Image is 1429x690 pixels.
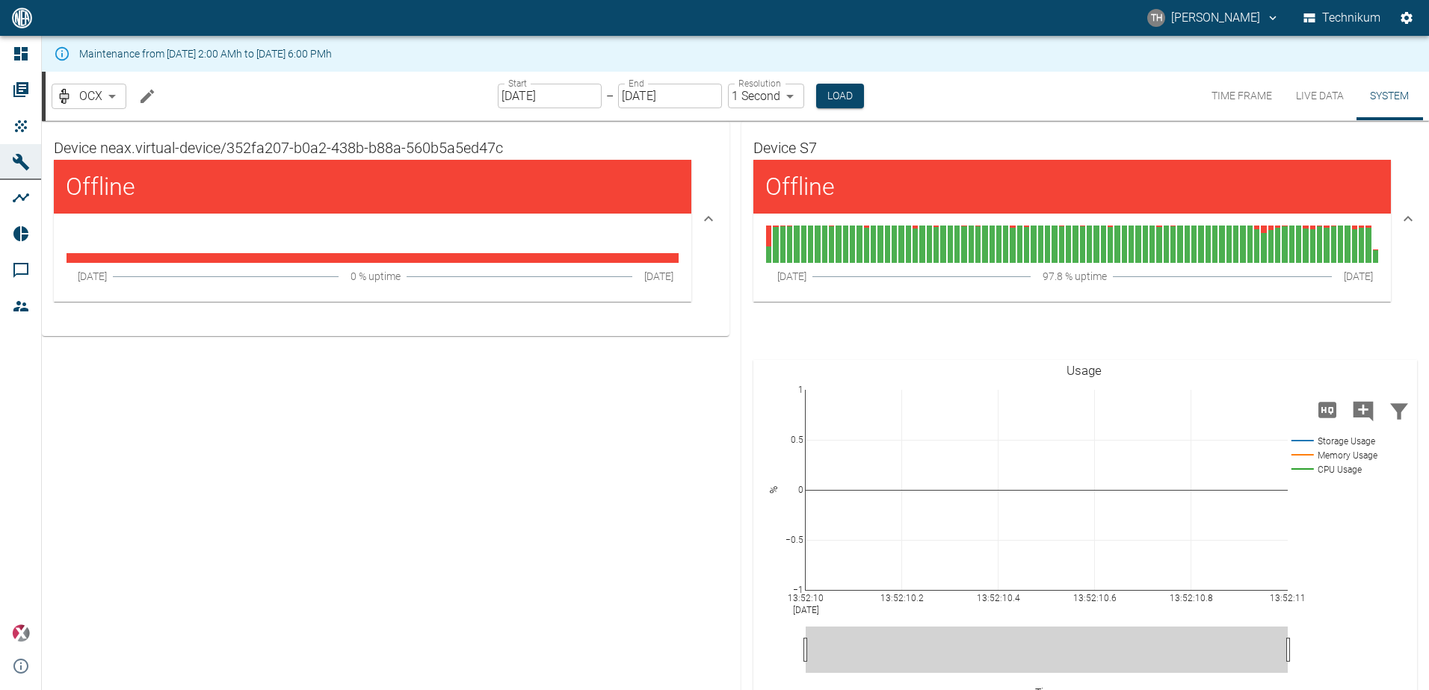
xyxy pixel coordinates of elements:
[12,624,30,642] img: Xplore Logo
[1145,4,1282,31] button: thomas.hosten@neuman-esser.de
[79,40,332,67] div: Maintenance from [DATE] 2:00 AMh to [DATE] 6:00 PMh
[132,81,162,111] button: Edit machine
[1284,72,1356,120] button: Live Data
[78,269,107,284] span: [DATE]
[816,84,864,108] button: Load
[66,172,219,202] h4: Offline
[765,172,919,202] h4: Offline
[1344,269,1373,284] span: [DATE]
[42,121,729,317] div: Device neax.virtual-device/352fa207-b0a2-438b-b88a-560b5a5ed47cOffline[DATE]0 % uptime[DATE]
[728,84,804,108] div: 1 Second
[629,77,643,90] label: End
[1147,9,1165,27] div: TH
[351,269,401,284] span: 0 % uptime
[1309,402,1345,416] span: Load high Res
[55,87,102,105] a: OCX
[1043,269,1107,284] span: 97.8 % uptime
[1356,72,1423,120] button: System
[644,269,673,284] span: [DATE]
[79,87,102,105] span: OCX
[498,84,602,108] input: MM/DD/YYYY
[753,136,1391,160] h6: Device S7
[777,269,806,284] span: [DATE]
[10,7,34,28] img: logo
[1200,72,1284,120] button: Time Frame
[1300,4,1384,31] button: Technikum
[54,136,691,160] h6: Device neax.virtual-device/352fa207-b0a2-438b-b88a-560b5a5ed47c
[606,87,614,105] p: –
[1345,391,1381,429] button: Add comment
[618,84,722,108] input: MM/DD/YYYY
[42,317,729,336] div: Device neax.virtual-device/352fa207-b0a2-438b-b88a-560b5a5ed47cOffline[DATE]0 % uptime[DATE]
[1381,391,1417,429] button: Filter Chart Data
[508,77,527,90] label: Start
[738,77,780,90] label: Resolution
[741,121,1429,317] div: Device S7Offline[DATE]97.8 % uptime[DATE]
[1393,4,1420,31] button: Settings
